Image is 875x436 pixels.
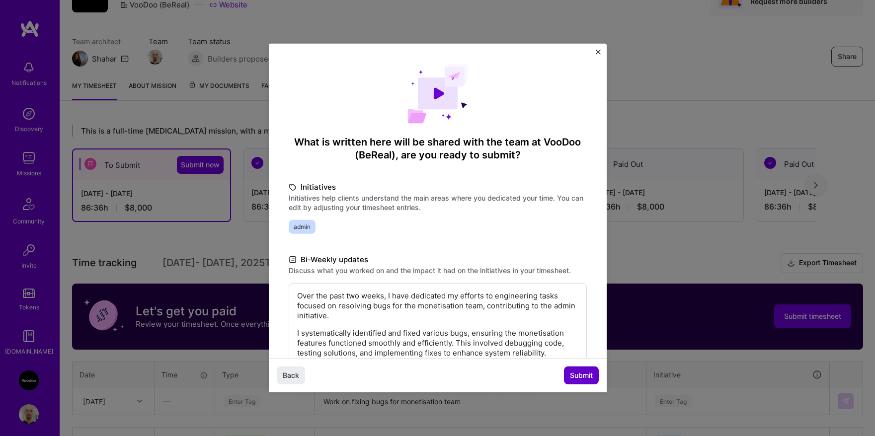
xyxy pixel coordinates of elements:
[596,50,601,60] button: Close
[289,220,316,234] span: admin
[289,266,587,275] label: Discuss what you worked on and the impact it had on the initiatives in your timesheet.
[570,370,593,380] span: Submit
[289,254,297,266] i: icon DocumentBlack
[564,366,599,384] button: Submit
[289,136,587,161] h4: What is written here will be shared with the team at VooDoo (BeReal) , are you ready to submit?
[283,370,299,380] span: Back
[407,64,468,124] img: Demo day
[289,181,587,193] label: Initiatives
[289,193,587,212] label: Initiatives help clients understand the main areas where you dedicated your time. You can edit by...
[289,182,297,193] i: icon TagBlack
[297,291,578,321] p: Over the past two weeks, I have dedicated my efforts to engineering tasks focused on resolving bu...
[297,328,578,358] p: I systematically identified and fixed various bugs, ensuring the monetisation features functioned...
[289,254,587,266] label: Bi-Weekly updates
[277,366,305,384] button: Back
